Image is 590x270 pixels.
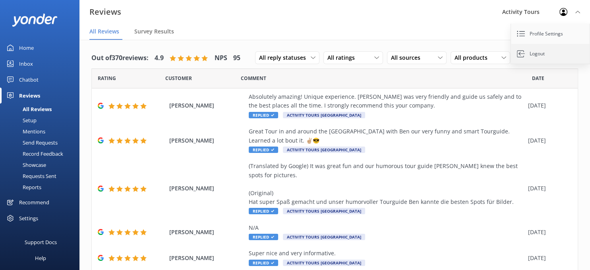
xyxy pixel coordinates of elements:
span: [PERSON_NAME] [169,101,245,110]
div: [DATE] [528,254,568,262]
a: Requests Sent [5,170,79,182]
div: Settings [19,210,38,226]
div: Absolutely amazing! Unique experience. [PERSON_NAME] was very friendly and guide us safely and to... [249,92,524,110]
span: Replied [249,208,278,214]
div: Super nice and very informative. [249,249,524,258]
span: Activity Tours [GEOGRAPHIC_DATA] [283,260,365,266]
span: All ratings [327,53,360,62]
div: Great Tour in and around the [GEOGRAPHIC_DATA] with Ben our very funny and smart Tourguide. Learn... [249,127,524,145]
span: Activity Tours [GEOGRAPHIC_DATA] [283,112,365,118]
div: Chatbot [19,72,39,88]
span: Activity Tours [GEOGRAPHIC_DATA] [283,147,365,153]
div: Setup [5,115,37,126]
div: Reports [5,182,41,193]
span: All reply statuses [259,53,311,62]
div: Requests Sent [5,170,56,182]
div: N/A [249,223,524,232]
div: [DATE] [528,228,568,237]
span: All sources [391,53,425,62]
h4: Out of 370 reviews: [91,53,149,63]
a: Send Requests [5,137,79,148]
span: Activity Tours [GEOGRAPHIC_DATA] [283,234,365,240]
a: All Reviews [5,104,79,115]
span: Date [165,74,192,82]
div: Reviews [19,88,40,104]
div: [DATE] [528,136,568,145]
span: Survey Results [134,27,174,35]
div: Help [35,250,46,266]
a: Showcase [5,159,79,170]
div: [DATE] [528,101,568,110]
span: [PERSON_NAME] [169,254,245,262]
div: Record Feedback [5,148,63,159]
span: Date [98,74,116,82]
img: yonder-white-logo.png [12,14,58,27]
a: Mentions [5,126,79,137]
span: Question [241,74,266,82]
h3: Reviews [89,6,121,18]
div: (Translated by Google) It was great fun and our humorous tour guide [PERSON_NAME] knew the best s... [249,162,524,206]
a: Reports [5,182,79,193]
div: Inbox [19,56,33,72]
span: Activity Tours [GEOGRAPHIC_DATA] [283,208,365,214]
div: All Reviews [5,104,52,115]
div: Showcase [5,159,46,170]
div: Send Requests [5,137,58,148]
a: Record Feedback [5,148,79,159]
span: All Reviews [89,27,119,35]
span: [PERSON_NAME] [169,136,245,145]
h4: 4.9 [155,53,164,63]
a: Setup [5,115,79,126]
span: [PERSON_NAME] [169,184,245,193]
div: [DATE] [528,184,568,193]
div: Support Docs [25,234,57,250]
h4: NPS [215,53,227,63]
span: Date [532,74,544,82]
div: Recommend [19,194,49,210]
span: Replied [249,234,278,240]
h4: 95 [233,53,240,63]
span: [PERSON_NAME] [169,228,245,237]
div: Mentions [5,126,45,137]
span: Replied [249,260,278,266]
span: All products [455,53,492,62]
span: Replied [249,112,278,118]
div: Home [19,40,34,56]
span: Replied [249,147,278,153]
